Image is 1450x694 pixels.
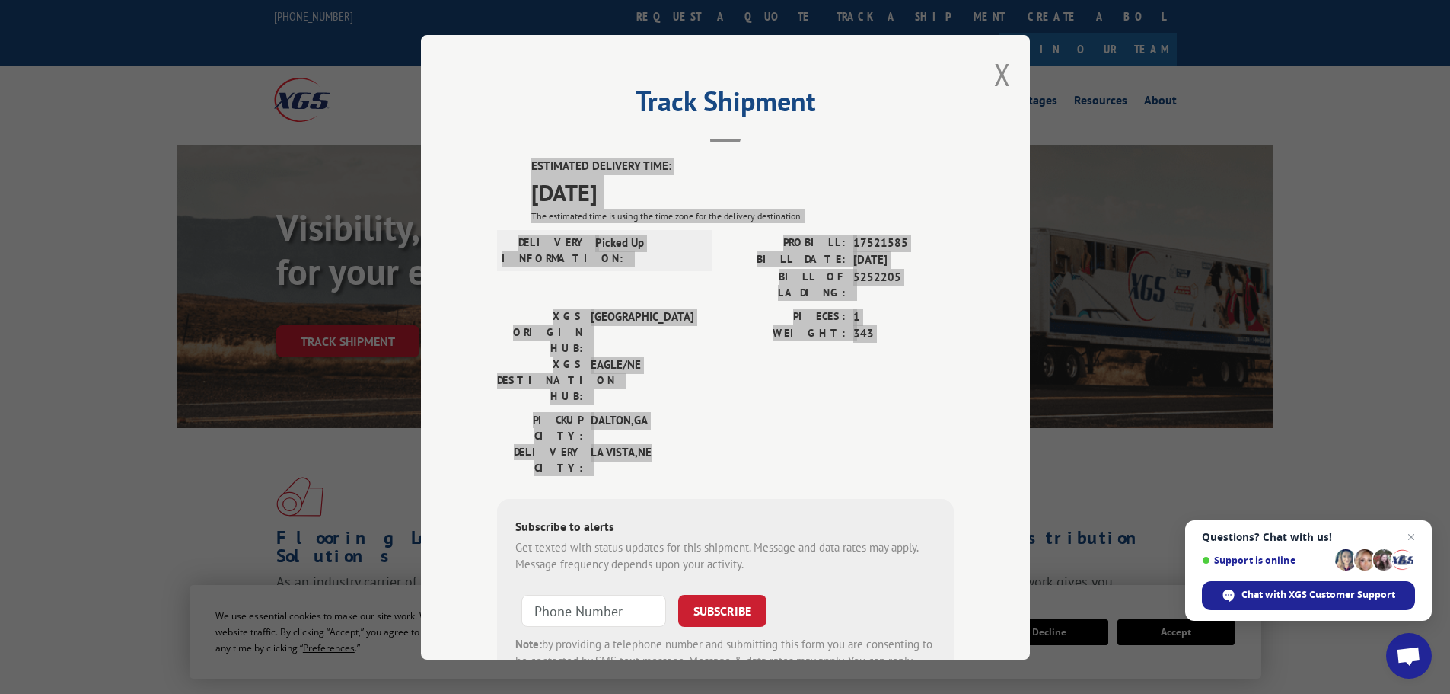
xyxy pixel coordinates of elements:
[725,268,846,300] label: BILL OF LADING:
[497,356,583,404] label: XGS DESTINATION HUB:
[725,308,846,325] label: PIECES:
[591,356,693,404] span: EAGLE/NE
[1202,555,1330,566] span: Support is online
[515,539,935,573] div: Get texted with status updates for this shipment. Message and data rates may apply. Message frequ...
[515,517,935,539] div: Subscribe to alerts
[678,594,766,626] button: SUBSCRIBE
[853,325,954,343] span: 343
[1202,531,1415,543] span: Questions? Chat with us!
[725,251,846,269] label: BILL DATE:
[497,91,954,120] h2: Track Shipment
[497,443,583,475] label: DELIVERY CITY:
[853,251,954,269] span: [DATE]
[1241,588,1395,602] span: Chat with XGS Customer Support
[853,234,954,251] span: 17521585
[1402,528,1420,546] span: Close chat
[725,234,846,251] label: PROBILL:
[853,308,954,325] span: 1
[521,594,666,626] input: Phone Number
[1386,633,1432,679] div: Open chat
[591,411,693,443] span: DALTON , GA
[531,174,954,209] span: [DATE]
[497,308,583,356] label: XGS ORIGIN HUB:
[591,443,693,475] span: LA VISTA , NE
[515,636,542,651] strong: Note:
[515,635,935,687] div: by providing a telephone number and submitting this form you are consenting to be contacted by SM...
[497,411,583,443] label: PICKUP CITY:
[502,234,588,266] label: DELIVERY INFORMATION:
[853,268,954,300] span: 5252205
[531,209,954,222] div: The estimated time is using the time zone for the delivery destination.
[725,325,846,343] label: WEIGHT:
[994,54,1011,94] button: Close modal
[595,234,698,266] span: Picked Up
[531,158,954,175] label: ESTIMATED DELIVERY TIME:
[591,308,693,356] span: [GEOGRAPHIC_DATA]
[1202,581,1415,610] div: Chat with XGS Customer Support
